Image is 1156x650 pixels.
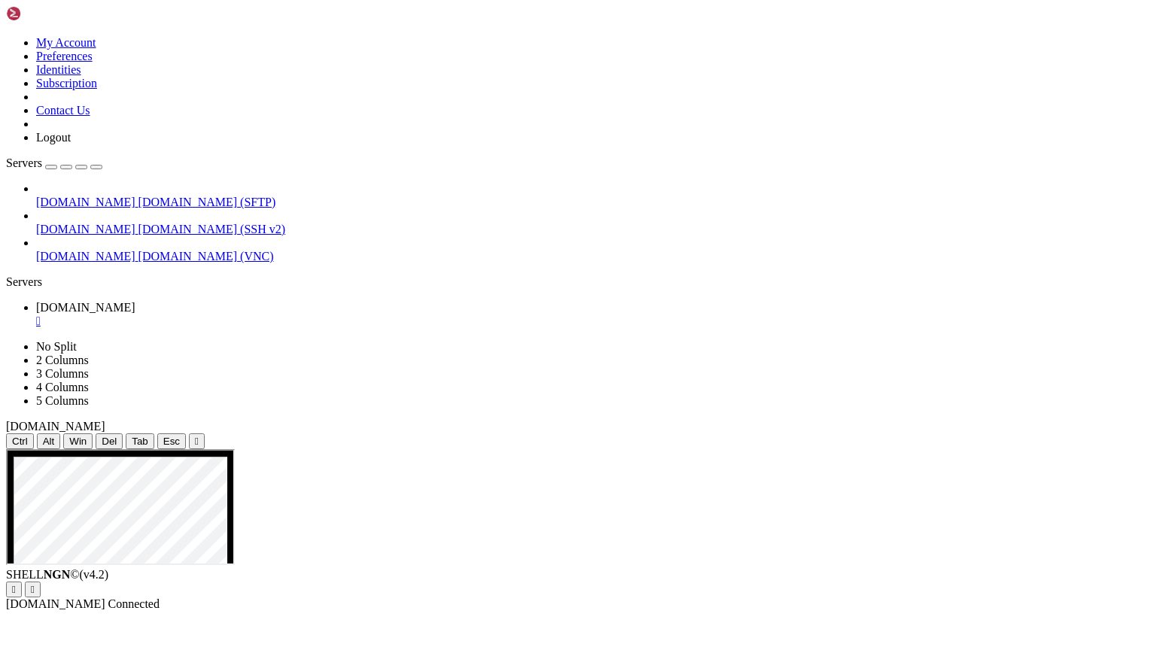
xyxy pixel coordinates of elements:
a: No Split [36,340,77,353]
a: Logout [36,131,71,144]
span: [DOMAIN_NAME] [6,597,105,610]
button: Ctrl [6,433,34,449]
li: [DOMAIN_NAME] [DOMAIN_NAME] (VNC) [36,236,1150,263]
div:  [31,584,35,595]
a: Servers [6,156,102,169]
a: Preferences [36,50,93,62]
a: Contact Us [36,104,90,117]
span: [DOMAIN_NAME] (VNC) [138,250,274,263]
img: Shellngn [6,6,93,21]
a: h.ycloud.info [36,301,1150,328]
span: 4.2.0 [80,568,109,581]
span: [DOMAIN_NAME] (SSH v2) [138,223,286,235]
span: Tab [132,436,148,447]
span: Esc [163,436,180,447]
button:  [189,433,205,449]
span: Ctrl [12,436,28,447]
li: [DOMAIN_NAME] [DOMAIN_NAME] (SFTP) [36,182,1150,209]
b: NGN [44,568,71,581]
a: 3 Columns [36,367,89,380]
span: Connected [108,597,160,610]
span: Servers [6,156,42,169]
span: [DOMAIN_NAME] [36,223,135,235]
button:  [25,582,41,597]
span: [DOMAIN_NAME] (SFTP) [138,196,276,208]
a: My Account [36,36,96,49]
button: Esc [157,433,186,449]
a: [DOMAIN_NAME] [DOMAIN_NAME] (SSH v2) [36,223,1150,236]
button: Win [63,433,93,449]
button: Alt [37,433,61,449]
a: 5 Columns [36,394,89,407]
a: Identities [36,63,81,76]
span: [DOMAIN_NAME] [36,301,135,314]
a: [DOMAIN_NAME] [DOMAIN_NAME] (VNC) [36,250,1150,263]
a: Subscription [36,77,97,90]
div: Servers [6,275,1150,289]
button:  [6,582,22,597]
li: [DOMAIN_NAME] [DOMAIN_NAME] (SSH v2) [36,209,1150,236]
span: SHELL © [6,568,108,581]
span: Alt [43,436,55,447]
span: Win [69,436,87,447]
a:  [36,314,1150,328]
button: Tab [126,433,154,449]
span: [DOMAIN_NAME] [36,196,135,208]
div:  [195,436,199,447]
span: Del [102,436,117,447]
button: Del [96,433,123,449]
span: [DOMAIN_NAME] [36,250,135,263]
div:  [12,584,16,595]
a: 2 Columns [36,354,89,366]
a: 4 Columns [36,381,89,393]
span: [DOMAIN_NAME] [6,420,105,433]
a: [DOMAIN_NAME] [DOMAIN_NAME] (SFTP) [36,196,1150,209]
